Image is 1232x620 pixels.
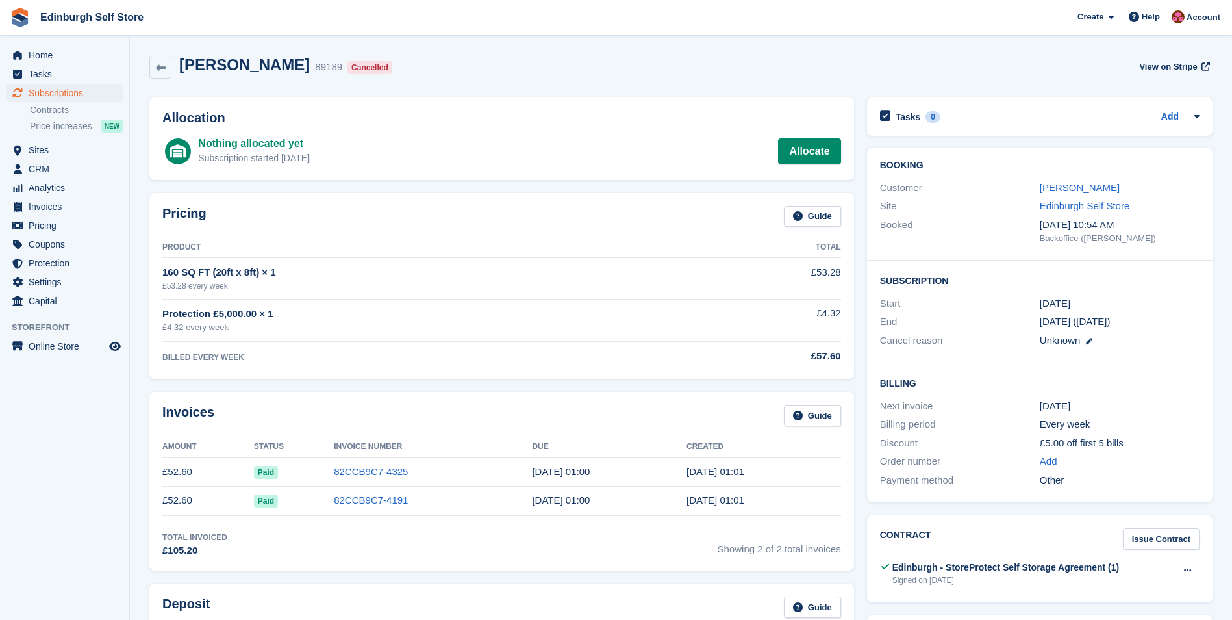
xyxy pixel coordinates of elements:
div: £5.00 off first 5 bills [1040,436,1200,451]
div: Cancelled [347,61,392,74]
a: menu [6,65,123,83]
h2: Subscription [880,274,1200,287]
th: Invoice Number [334,437,532,458]
div: £57.60 [699,349,840,364]
time: 2025-06-08 00:00:00 UTC [532,495,590,506]
span: Home [29,46,107,64]
a: Add [1040,454,1057,469]
h2: Deposit [162,597,210,618]
div: End [880,315,1040,329]
span: Paid [254,495,278,508]
a: Guide [784,597,841,618]
h2: Billing [880,376,1200,389]
div: £53.28 every week [162,280,699,292]
a: Guide [784,206,841,227]
div: NEW [101,120,123,133]
th: Due [532,437,686,458]
a: menu [6,292,123,310]
span: Tasks [29,65,107,83]
td: £52.60 [162,458,254,487]
div: Signed on [DATE] [892,575,1120,586]
span: Account [1187,11,1220,24]
div: Subscription started [DATE] [198,151,310,165]
div: Protection £5,000.00 × 1 [162,307,699,322]
span: CRM [29,160,107,178]
td: £52.60 [162,486,254,515]
a: menu [6,254,123,272]
a: [PERSON_NAME] [1040,182,1120,193]
th: Amount [162,437,254,458]
div: £4.32 every week [162,321,699,334]
div: Next invoice [880,399,1040,414]
div: BILLED EVERY WEEK [162,352,699,363]
h2: Pricing [162,206,207,227]
span: Paid [254,466,278,479]
span: Capital [29,292,107,310]
a: Issue Contract [1123,528,1200,550]
div: Total Invoiced [162,532,227,543]
span: Create [1077,10,1103,23]
span: Price increases [30,120,92,133]
div: Billing period [880,417,1040,432]
div: Site [880,199,1040,214]
a: View on Stripe [1134,56,1213,77]
a: Add [1161,110,1179,125]
a: menu [6,337,123,355]
div: £105.20 [162,543,227,558]
h2: Tasks [896,111,921,123]
th: Product [162,237,699,258]
time: 2025-06-15 00:00:00 UTC [532,466,590,477]
span: View on Stripe [1139,60,1197,73]
span: Settings [29,273,107,291]
a: Price increases NEW [30,119,123,133]
div: [DATE] [1040,399,1200,414]
th: Total [699,237,840,258]
span: Protection [29,254,107,272]
a: menu [6,273,123,291]
time: 2025-06-07 00:00:00 UTC [1040,296,1070,311]
div: Edinburgh - StoreProtect Self Storage Agreement (1) [892,561,1120,575]
h2: [PERSON_NAME] [179,56,310,73]
span: Sites [29,141,107,159]
a: 82CCB9C7-4325 [334,466,408,477]
span: [DATE] ([DATE]) [1040,316,1111,327]
span: Showing 2 of 2 total invoices [718,532,841,558]
time: 2025-06-07 00:01:02 UTC [686,495,744,506]
span: Analytics [29,179,107,197]
div: 89189 [315,60,342,75]
a: Edinburgh Self Store [35,6,149,28]
a: Contracts [30,104,123,116]
span: Unknown [1040,335,1081,346]
div: Payment method [880,473,1040,488]
div: 0 [925,111,940,123]
h2: Invoices [162,405,214,426]
h2: Booking [880,161,1200,171]
div: Other [1040,473,1200,488]
div: Cancel reason [880,333,1040,348]
span: Online Store [29,337,107,355]
span: Subscriptions [29,84,107,102]
div: Booked [880,218,1040,245]
th: Created [686,437,841,458]
a: 82CCB9C7-4191 [334,495,408,506]
span: Coupons [29,235,107,253]
th: Status [254,437,334,458]
div: 160 SQ FT (20ft x 8ft) × 1 [162,265,699,280]
div: Start [880,296,1040,311]
div: Nothing allocated yet [198,136,310,151]
span: Pricing [29,216,107,235]
img: stora-icon-8386f47178a22dfd0bd8f6a31ec36ba5ce8667c1dd55bd0f319d3a0aa187defe.svg [10,8,30,27]
span: Help [1142,10,1160,23]
span: Invoices [29,198,107,216]
div: Order number [880,454,1040,469]
a: Allocate [778,138,840,164]
a: menu [6,160,123,178]
a: menu [6,216,123,235]
h2: Contract [880,528,931,550]
a: menu [6,179,123,197]
a: Preview store [107,339,123,354]
a: menu [6,198,123,216]
a: menu [6,84,123,102]
a: Edinburgh Self Store [1040,200,1129,211]
td: £4.32 [699,299,840,341]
